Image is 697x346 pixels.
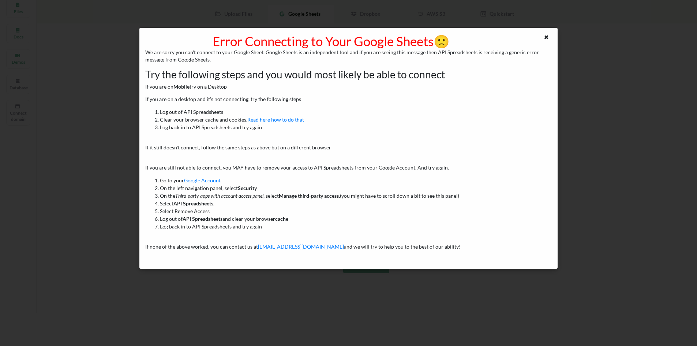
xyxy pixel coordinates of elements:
[183,216,222,222] b: API Spreadsheets
[258,243,344,250] a: [EMAIL_ADDRESS][DOMAIN_NAME]
[434,33,450,49] span: sad-emoji
[160,200,552,207] li: Select .
[160,184,552,192] li: On the left navigation panel, select
[160,223,552,230] li: Log back in to API Spreadsheets and try again
[238,185,257,191] b: Security
[247,116,304,123] a: Read here how to do that
[160,192,552,200] li: On the , select (you might have to scroll down a bit to see this panel)
[160,123,552,131] li: Log back in to API Spreadsheets and try again
[145,68,552,81] h2: Try the following steps and you would most likely be able to connect
[145,33,517,49] h1: Error Connecting to Your Google Sheets
[279,193,340,199] b: Manage third-party access.
[184,177,221,183] a: Google Account
[145,96,552,103] p: If you are on a desktop and it's not connecting, try the following steps
[160,116,552,123] li: Clear your browser cache and cookies.
[275,216,288,222] b: cache
[160,108,552,116] li: Log out of API Spreadsheets
[145,164,552,171] p: If you are still not able to connect, you MAY have to remove your access to API Spreadsheets from...
[160,207,552,215] li: Select Remove Access
[173,200,213,207] b: API Spreadsheets
[145,83,552,90] p: If you are on try on a Desktop
[145,243,552,250] p: If none of the above worked, you can contact us at and we will try to help you to the best of our...
[173,83,190,90] b: Mobile
[175,193,263,199] i: Third-party apps with account access panel
[160,176,552,184] li: Go to your
[145,144,552,151] p: If it still doesn't connect, follow the same steps as above but on a different browser
[160,215,552,223] li: Log out of and clear your browser
[145,49,552,63] p: We are sorry you can't connect to your Google Sheet. Google Sheets is an independent tool and if ...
